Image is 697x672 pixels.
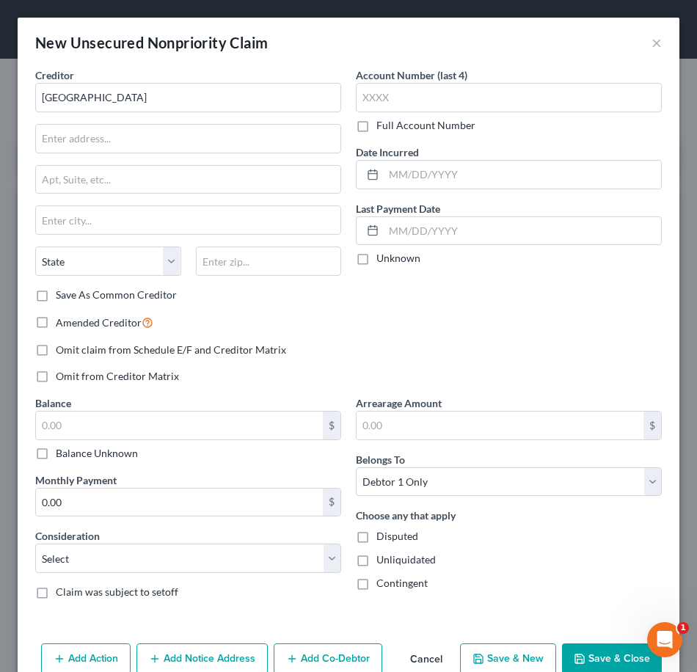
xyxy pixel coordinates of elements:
input: Apt, Suite, etc... [36,166,340,194]
label: Choose any that apply [356,508,456,523]
span: Disputed [376,530,418,542]
input: Enter address... [36,125,340,153]
label: Full Account Number [376,118,475,133]
span: Unliquidated [376,553,436,566]
input: 0.00 [36,412,323,439]
span: 1 [677,622,689,634]
input: Enter city... [36,206,340,234]
label: Balance [35,395,71,411]
div: $ [323,489,340,516]
span: Contingent [376,577,428,589]
label: Save As Common Creditor [56,288,177,302]
input: 0.00 [36,489,323,516]
input: MM/DD/YYYY [384,161,661,189]
span: Belongs To [356,453,405,466]
input: 0.00 [357,412,643,439]
div: $ [323,412,340,439]
label: Date Incurred [356,145,419,160]
span: Omit from Creditor Matrix [56,370,179,382]
label: Arrearage Amount [356,395,442,411]
span: Claim was subject to setoff [56,585,178,598]
label: Unknown [376,251,420,266]
span: Omit claim from Schedule E/F and Creditor Matrix [56,343,286,356]
input: XXXX [356,83,662,112]
label: Monthly Payment [35,472,117,488]
label: Balance Unknown [56,446,138,461]
label: Account Number (last 4) [356,67,467,83]
button: × [652,34,662,51]
input: Enter zip... [196,246,342,276]
input: MM/DD/YYYY [384,217,661,245]
iframe: Intercom live chat [647,622,682,657]
span: Creditor [35,69,74,81]
span: Amended Creditor [56,316,142,329]
div: New Unsecured Nonpriority Claim [35,32,268,53]
label: Consideration [35,528,100,544]
div: $ [643,412,661,439]
label: Last Payment Date [356,201,440,216]
input: Search creditor by name... [35,83,341,112]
